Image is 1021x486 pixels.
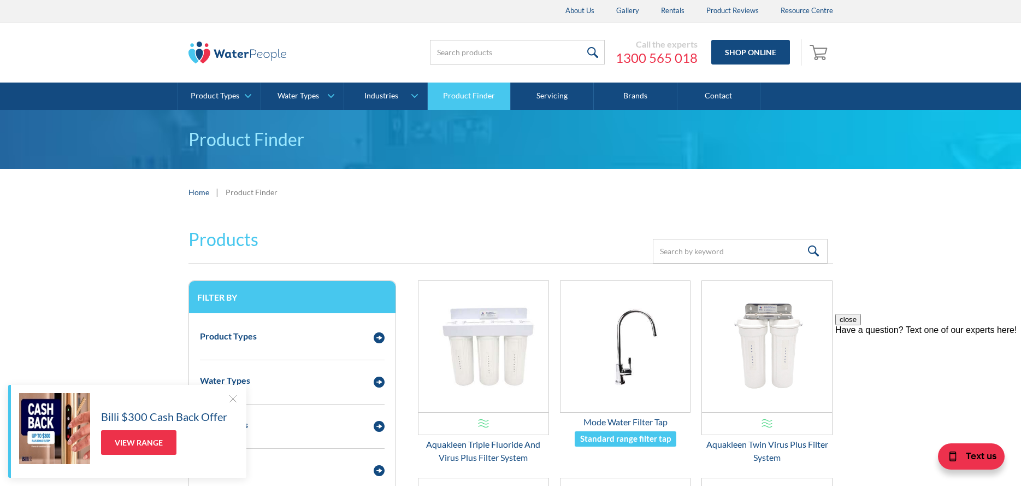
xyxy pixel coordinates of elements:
[560,280,691,447] a: Mode Water Filter TapMode Water Filter TapStandard range filter tap
[200,374,250,387] div: Water Types
[677,83,760,110] a: Contact
[178,83,261,110] a: Product Types
[418,438,549,464] div: Aquakleen Triple Fluoride And Virus Plus Filter System
[215,185,220,198] div: |
[278,91,319,101] div: Water Types
[430,40,605,65] input: Search products
[364,91,398,101] div: Industries
[428,83,511,110] a: Product Finder
[580,432,671,445] div: Standard range filter tap
[711,40,790,65] a: Shop Online
[912,431,1021,486] iframe: podium webchat widget bubble
[616,50,698,66] a: 1300 565 018
[188,186,209,198] a: Home
[701,438,833,464] div: Aquakleen Twin Virus Plus Filter System
[702,281,832,412] img: Aquakleen Twin Virus Plus Filter System
[197,292,387,302] h3: Filter by
[807,39,833,66] a: Open empty cart
[616,39,698,50] div: Call the experts
[701,280,833,464] a: Aquakleen Twin Virus Plus Filter SystemAquakleen Twin Virus Plus Filter System
[594,83,677,110] a: Brands
[200,330,257,343] div: Product Types
[188,226,258,253] h2: Products
[511,83,594,110] a: Servicing
[191,91,239,101] div: Product Types
[101,408,227,425] h5: Billi $300 Cash Back Offer
[261,83,344,110] a: Water Types
[810,43,830,61] img: shopping cart
[835,314,1021,445] iframe: podium webchat widget prompt
[560,415,691,429] div: Mode Water Filter Tap
[19,393,90,464] img: Billi $300 Cash Back Offer
[344,83,427,110] a: Industries
[418,280,549,464] a: Aquakleen Triple Fluoride And Virus Plus Filter SystemAquakleen Triple Fluoride And Virus Plus Fi...
[653,239,828,264] input: Search by keyword
[188,126,833,153] h1: Product Finder
[188,42,287,63] img: The Water People
[418,281,548,412] img: Aquakleen Triple Fluoride And Virus Plus Filter System
[560,281,690,412] img: Mode Water Filter Tap
[226,186,278,198] div: Product Finder
[101,430,176,455] a: View Range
